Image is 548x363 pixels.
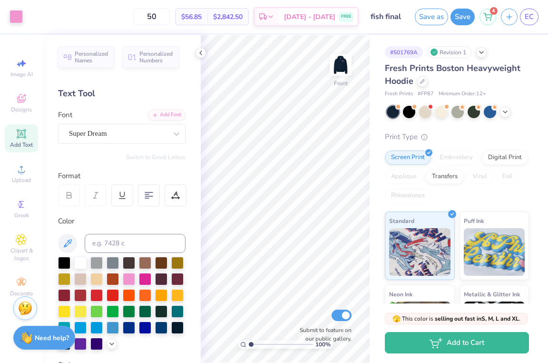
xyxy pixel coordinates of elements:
div: Foil [496,170,519,184]
img: Puff Ink [464,228,525,276]
div: Transfers [426,170,464,184]
div: Revision 1 [428,46,471,58]
input: e.g. 7428 c [85,234,186,253]
span: Standard [389,216,414,226]
span: Metallic & Glitter Ink [464,289,520,299]
div: Vinyl [467,170,493,184]
div: # 501769A [385,46,423,58]
img: Front [331,55,350,74]
span: $2,842.50 [213,12,243,22]
button: Save [450,9,475,25]
span: EC [525,11,534,22]
div: Add Font [148,110,186,121]
strong: Need help? [35,333,69,343]
span: Minimum Order: 12 + [439,90,486,98]
a: EC [520,9,538,25]
span: # FP87 [418,90,434,98]
span: Image AI [10,71,33,78]
span: Upload [12,176,31,184]
div: Color [58,216,186,227]
span: Designs [11,106,32,113]
img: Standard [389,228,450,276]
button: Save as [415,9,448,25]
span: 100 % [315,340,331,349]
div: Embroidery [434,151,479,165]
img: Neon Ink [389,302,450,349]
img: Metallic & Glitter Ink [464,302,525,349]
div: Format [58,171,186,181]
span: Decorate [10,290,33,297]
div: Print Type [385,131,529,142]
input: Untitled Design [363,7,410,26]
span: 4 [490,7,498,15]
span: Fresh Prints [385,90,413,98]
div: Front [334,79,348,88]
span: Greek [14,212,29,219]
button: Switch to Greek Letters [126,153,186,161]
span: Personalized Names [75,50,108,64]
div: Rhinestones [385,189,431,203]
span: Add Text [10,141,33,149]
span: Clipart & logos [5,247,38,262]
div: Digital Print [482,151,528,165]
div: Screen Print [385,151,431,165]
span: 🫣 [392,314,401,323]
button: Add to Cart [385,332,529,353]
label: Font [58,110,72,121]
strong: selling out fast in S, M, L and XL [435,315,519,323]
span: Personalized Numbers [139,50,173,64]
span: FREE [341,13,351,20]
span: Fresh Prints Boston Heavyweight Hoodie [385,62,520,87]
div: Text Tool [58,87,186,100]
span: This color is . [392,314,520,323]
label: Submit to feature on our public gallery. [294,326,352,343]
span: [DATE] - [DATE] [284,12,335,22]
span: $56.85 [181,12,202,22]
div: Applique [385,170,423,184]
input: – – [133,8,170,25]
span: Neon Ink [389,289,412,299]
span: Puff Ink [464,216,484,226]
